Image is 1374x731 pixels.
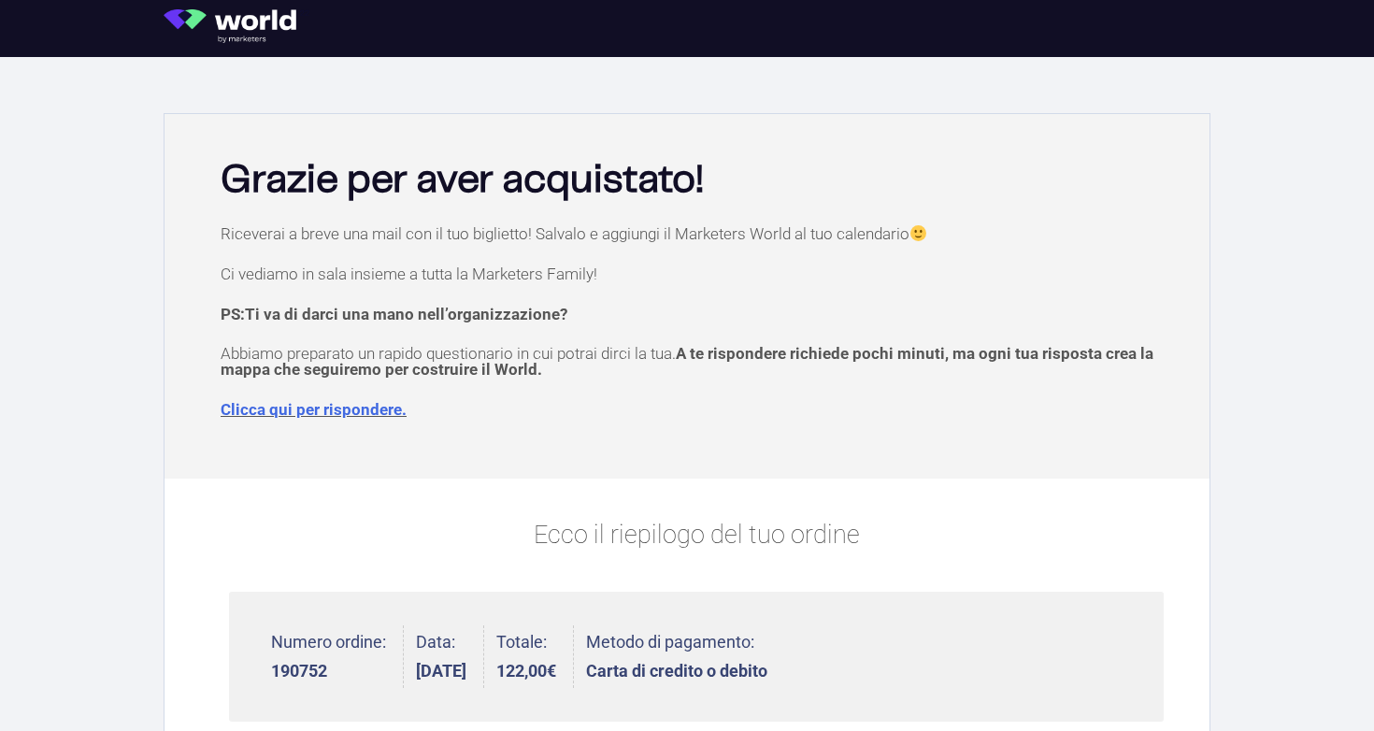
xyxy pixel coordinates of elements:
bdi: 122,00 [496,661,556,681]
p: Ecco il riepilogo del tuo ordine [229,516,1164,554]
li: Totale: [496,625,574,688]
p: Riceverai a breve una mail con il tuo biglietto! Salvalo e aggiungi il Marketers World al tuo cal... [221,225,1172,242]
span: A te rispondere richiede pochi minuti, ma ogni tua risposta crea la mappa che seguiremo per costr... [221,344,1153,379]
strong: 190752 [271,663,386,680]
img: 🙂 [910,225,926,241]
b: Grazie per aver acquistato! [221,162,704,199]
li: Data: [416,625,484,688]
span: € [547,661,556,681]
strong: [DATE] [416,663,466,680]
li: Metodo di pagamento: [586,625,767,688]
iframe: Customerly Messenger Launcher [15,658,71,714]
a: Clicca qui per rispondere. [221,400,407,419]
strong: PS: [221,305,567,323]
p: Abbiamo preparato un rapido questionario in cui potrai dirci la tua. [221,346,1172,378]
li: Numero ordine: [271,625,404,688]
strong: Carta di credito o debito [586,663,767,680]
span: Ti va di darci una mano nell’organizzazione? [245,305,567,323]
p: Ci vediamo in sala insieme a tutta la Marketers Family! [221,266,1172,282]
